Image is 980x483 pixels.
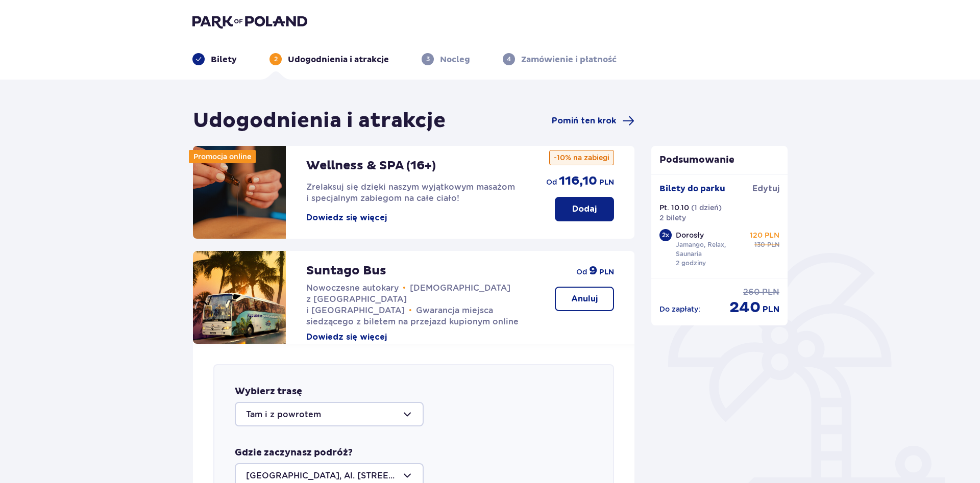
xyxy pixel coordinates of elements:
[767,240,779,249] span: PLN
[743,287,760,298] span: 260
[659,202,689,213] p: Pt. 10.10
[750,230,779,240] p: 120 PLN
[192,53,237,65] div: Bilety
[691,202,722,213] p: ( 1 dzień )
[763,304,779,315] span: PLN
[422,53,470,65] div: 3Nocleg
[306,212,387,223] button: Dowiedz się więcej
[599,267,614,277] span: PLN
[729,298,761,317] span: 240
[503,53,617,65] div: 4Zamówienie i płatność
[552,115,616,126] span: Pomiń ten krok
[235,386,302,398] p: Wybierz trasę
[235,447,353,459] p: Gdzie zaczynasz podróż?
[559,173,597,189] span: 116,10
[192,14,307,29] img: Park of Poland logo
[288,54,389,65] p: Udogodnienia i atrakcje
[521,54,617,65] p: Zamówienie i płatność
[754,240,765,249] span: 130
[576,267,587,277] span: od
[651,154,788,166] p: Podsumowanie
[193,108,446,134] h1: Udogodnienia i atrakcje
[306,263,386,278] p: Suntago Bus
[409,306,412,316] span: •
[659,213,686,223] p: 2 bilety
[306,182,515,203] span: Zrelaksuj się dzięki naszym wyjątkowym masażom i specjalnym zabiegom na całe ciało!
[274,55,278,64] p: 2
[306,283,510,315] span: [DEMOGRAPHIC_DATA] z [GEOGRAPHIC_DATA] i [GEOGRAPHIC_DATA]
[599,177,614,188] span: PLN
[189,150,256,163] div: Promocja online
[555,287,614,311] button: Anuluj
[555,197,614,221] button: Dodaj
[676,259,706,268] p: 2 godziny
[546,177,557,187] span: od
[676,240,746,259] p: Jamango, Relax, Saunaria
[440,54,470,65] p: Nocleg
[507,55,511,64] p: 4
[426,55,430,64] p: 3
[659,304,700,314] p: Do zapłaty :
[659,229,672,241] div: 2 x
[572,204,597,215] p: Dodaj
[549,150,614,165] p: -10% na zabiegi
[306,283,399,293] span: Nowoczesne autokary
[589,263,597,278] span: 9
[403,283,406,293] span: •
[752,183,779,194] span: Edytuj
[762,287,779,298] span: PLN
[193,251,286,344] img: attraction
[306,332,387,343] button: Dowiedz się więcej
[269,53,389,65] div: 2Udogodnienia i atrakcje
[211,54,237,65] p: Bilety
[571,293,598,304] p: Anuluj
[552,115,634,127] a: Pomiń ten krok
[306,158,436,173] p: Wellness & SPA (16+)
[676,230,704,240] p: Dorosły
[193,146,286,239] img: attraction
[659,183,725,194] p: Bilety do parku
